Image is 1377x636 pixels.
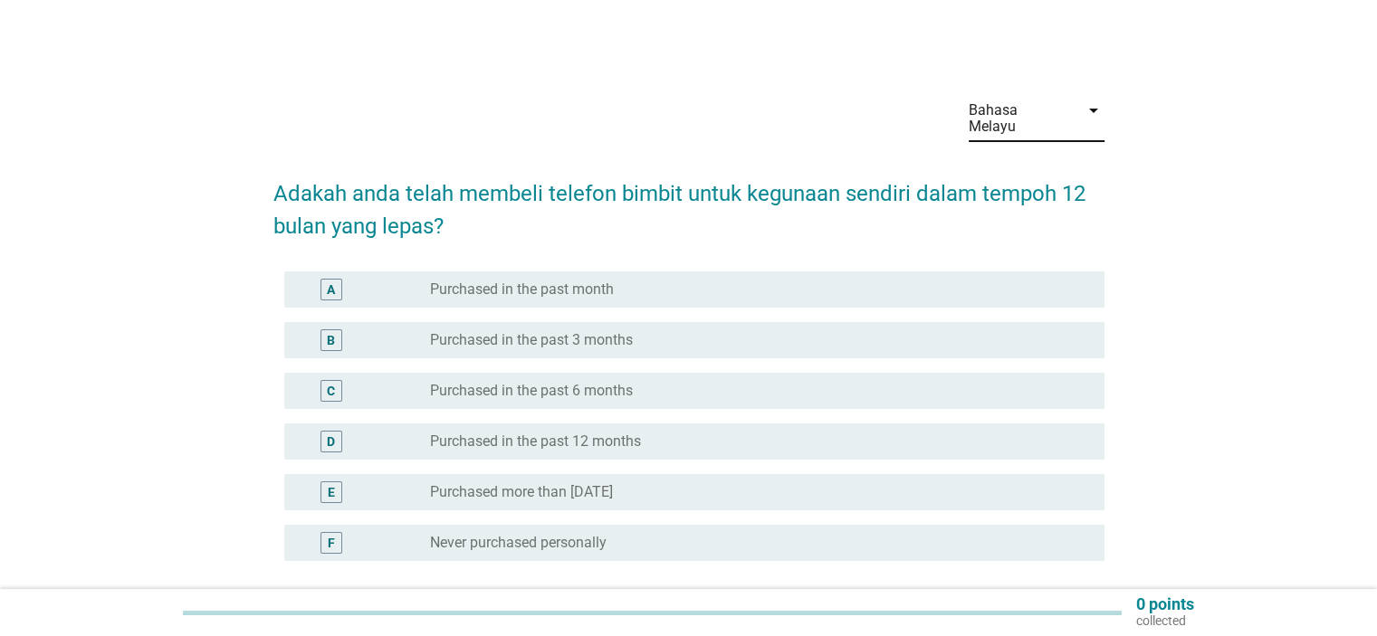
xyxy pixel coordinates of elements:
[327,282,335,297] font: A
[328,485,335,499] font: E
[969,101,1018,135] font: Bahasa Melayu
[328,536,335,550] font: F
[430,280,614,298] font: Purchased in the past month
[1136,594,1194,613] font: 0 points
[273,181,1091,239] font: Adakah anda telah membeli telefon bimbit untuk kegunaan sendiri dalam tempoh 12 bulan yang lepas?
[1136,613,1186,628] font: collected
[430,432,641,450] font: Purchased in the past 12 months
[430,534,607,551] font: Never purchased personally
[430,483,613,500] font: Purchased more than [DATE]
[1083,100,1104,121] font: arrow_drop_down
[327,434,335,449] font: D
[430,331,633,348] font: Purchased in the past 3 months
[430,382,633,399] font: Purchased in the past 6 months
[327,384,335,398] font: C
[327,333,335,347] font: B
